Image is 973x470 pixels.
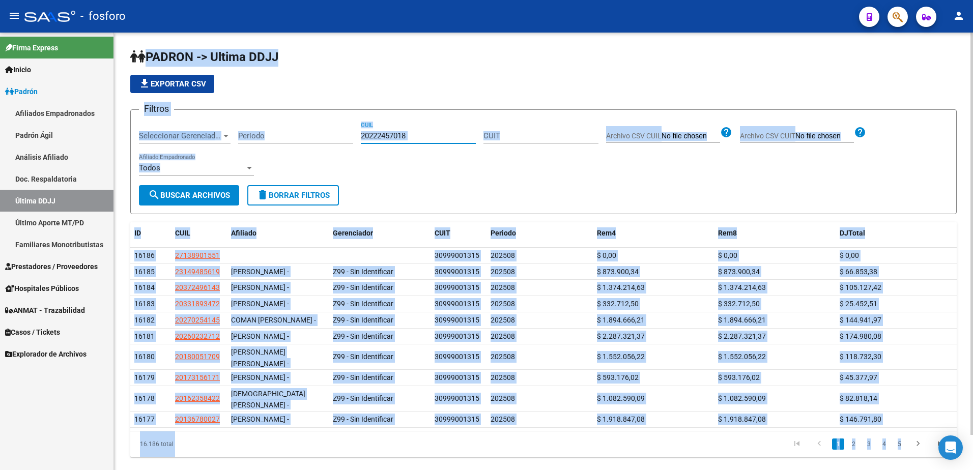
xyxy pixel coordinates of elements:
div: $ 1.552.056,22 [597,351,710,363]
span: Rem4 [597,229,616,237]
span: ANMAT - Trazabilidad [5,305,85,316]
span: 202508 [491,352,515,361]
span: 27138901551 [175,251,220,259]
div: $ 593.176,02 [718,372,832,384]
div: 30999001315 [435,282,479,293]
span: Archivo CSV CUIL [606,132,662,140]
mat-icon: search [148,189,160,201]
div: $ 82.818,14 [840,393,953,404]
div: $ 1.894.666,21 [597,314,710,326]
div: 16.186 total [130,431,294,457]
span: Borrar Filtros [256,191,330,200]
div: $ 2.287.321,37 [597,331,710,342]
span: Periodo [491,229,516,237]
span: Todos [139,163,160,172]
span: 20270254145 [175,316,220,324]
span: Buscar Archivos [148,191,230,200]
div: 30999001315 [435,250,479,261]
span: 202508 [491,268,515,276]
mat-icon: help [854,126,866,138]
div: $ 1.894.666,21 [718,314,832,326]
span: Padrón [5,86,38,97]
span: Prestadores / Proveedores [5,261,98,272]
datatable-header-cell: Gerenciador [329,222,431,244]
input: Archivo CSV CUIL [662,132,720,141]
div: $ 45.377,97 [840,372,953,384]
li: page 2 [846,435,861,453]
span: Z99 - Sin Identificar [333,332,393,340]
span: 16178 [134,394,155,402]
div: $ 332.712,50 [718,298,832,310]
span: Z99 - Sin Identificar [333,415,393,423]
span: 16180 [134,352,155,361]
div: $ 1.918.847,08 [718,414,832,425]
span: Archivo CSV CUIT [740,132,795,140]
div: $ 1.082.590,09 [597,393,710,404]
div: $ 1.374.214,63 [718,282,832,293]
span: 202508 [491,394,515,402]
span: Explorador de Archivos [5,348,87,360]
div: Open Intercom Messenger [938,435,963,460]
span: [PERSON_NAME] - [231,415,289,423]
div: $ 66.853,38 [840,266,953,278]
span: 20180051709 [175,352,220,361]
mat-icon: help [720,126,732,138]
span: 202508 [491,300,515,308]
div: 30999001315 [435,393,479,404]
span: [PERSON_NAME] - [231,373,289,381]
div: $ 0,00 [597,250,710,261]
div: 30999001315 [435,351,479,363]
div: 30999001315 [435,331,479,342]
span: 16185 [134,268,155,276]
span: [PERSON_NAME] [PERSON_NAME] - [231,348,289,368]
span: 202508 [491,283,515,291]
div: $ 144.941,97 [840,314,953,326]
mat-icon: file_download [138,77,151,90]
span: 202508 [491,415,515,423]
a: 3 [863,438,875,450]
span: 202508 [491,332,515,340]
span: 16177 [134,415,155,423]
div: $ 1.374.214,63 [597,282,710,293]
datatable-header-cell: CUIT [431,222,486,244]
span: [PERSON_NAME] - [231,268,289,276]
div: $ 25.452,51 [840,298,953,310]
span: Exportar CSV [138,79,206,89]
span: 23149485619 [175,268,220,276]
span: 16186 [134,251,155,259]
datatable-header-cell: Periodo [486,222,593,244]
div: $ 873.900,34 [597,266,710,278]
datatable-header-cell: ID [130,222,171,244]
span: 20372496143 [175,283,220,291]
div: $ 332.712,50 [597,298,710,310]
div: $ 0,00 [718,250,832,261]
span: Inicio [5,64,31,75]
span: Seleccionar Gerenciador [139,131,221,140]
datatable-header-cell: Rem8 [714,222,836,244]
a: 4 [878,438,890,450]
div: $ 593.176,02 [597,372,710,384]
span: Gerenciador [333,229,373,237]
li: page 1 [831,435,846,453]
div: 30999001315 [435,414,479,425]
span: 20136780027 [175,415,220,423]
input: Archivo CSV CUIT [795,132,854,141]
span: - fosforo [80,5,126,27]
li: page 3 [861,435,876,453]
div: $ 1.918.847,08 [597,414,710,425]
span: [PERSON_NAME] - [231,332,289,340]
span: 202508 [491,316,515,324]
span: [PERSON_NAME] - [231,283,289,291]
span: Z99 - Sin Identificar [333,268,393,276]
span: Casos / Tickets [5,327,60,338]
span: CUIL [175,229,190,237]
a: 2 [847,438,860,450]
button: Buscar Archivos [139,185,239,205]
div: 30999001315 [435,298,479,310]
span: [DEMOGRAPHIC_DATA][PERSON_NAME] - [231,390,305,409]
h3: Filtros [139,102,174,116]
span: Z99 - Sin Identificar [333,394,393,402]
span: COMAN [PERSON_NAME] - [231,316,316,324]
span: 16182 [134,316,155,324]
a: go to next page [908,438,928,450]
